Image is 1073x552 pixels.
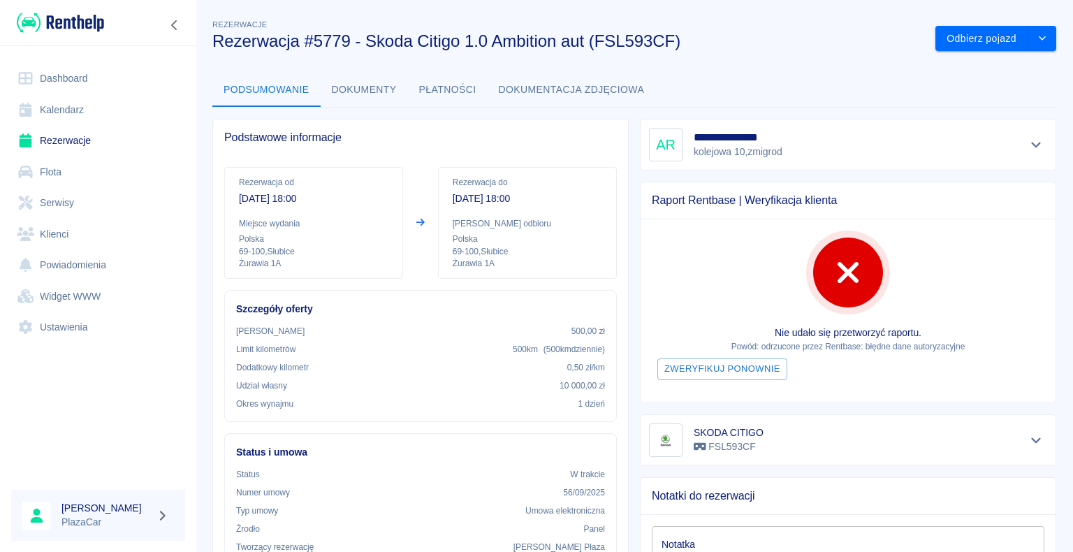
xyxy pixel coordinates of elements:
[584,523,606,535] p: Panel
[236,361,309,374] p: Dodatkowy kilometr
[236,325,305,337] p: [PERSON_NAME]
[236,379,287,392] p: Udział własny
[239,233,388,245] p: Polska
[453,176,602,189] p: Rezerwacja do
[11,281,185,312] a: Widget WWW
[525,504,605,517] p: Umowa elektroniczna
[11,63,185,94] a: Dashboard
[513,343,605,356] p: 500 km
[649,128,683,161] div: AR
[321,73,408,107] button: Dokumenty
[212,31,924,51] h3: Rezerwacja #5779 - Skoda Citigo 1.0 Ambition aut (FSL593CF)
[453,191,602,206] p: [DATE] 18:00
[164,16,185,34] button: Zwiń nawigację
[239,191,388,206] p: [DATE] 18:00
[61,515,151,530] p: PlazaCar
[239,258,388,270] p: Żurawia 1A
[652,326,1044,340] p: Nie udało się przetworzyć raportu.
[61,501,151,515] h6: [PERSON_NAME]
[694,440,764,454] p: FSL593CF
[453,258,602,270] p: Żurawia 1A
[236,486,290,499] p: Numer umowy
[11,249,185,281] a: Powiadomienia
[560,379,605,392] p: 10 000,00 zł
[652,489,1044,503] span: Notatki do rezerwacji
[453,217,602,230] p: [PERSON_NAME] odbioru
[563,486,605,499] p: 56/09/2025
[652,194,1044,208] span: Raport Rentbase | Weryfikacja klienta
[1025,430,1048,450] button: Pokaż szczegóły
[657,358,787,380] button: Zweryfikuj ponownie
[236,343,295,356] p: Limit kilometrów
[11,94,185,126] a: Kalendarz
[488,73,656,107] button: Dokumentacja zdjęciowa
[570,468,605,481] p: W trakcie
[694,145,785,159] p: kolejowa 10 , zmigrod
[1025,135,1048,154] button: Pokaż szczegóły
[567,361,605,374] p: 0,50 zł /km
[212,73,321,107] button: Podsumowanie
[11,11,104,34] a: Renthelp logo
[408,73,488,107] button: Płatności
[236,468,260,481] p: Status
[239,176,388,189] p: Rezerwacja od
[453,245,602,258] p: 69-100 , Słubice
[571,325,605,337] p: 500,00 zł
[212,20,267,29] span: Rezerwacje
[453,233,602,245] p: Polska
[236,504,278,517] p: Typ umowy
[543,344,605,354] span: ( 500 km dziennie )
[239,245,388,258] p: 69-100 , Słubice
[694,426,764,440] h6: SKODA CITIGO
[11,157,185,188] a: Flota
[236,445,605,460] h6: Status i umowa
[17,11,104,34] img: Renthelp logo
[652,340,1044,353] p: Powód: odrzucone przez Rentbase: błędne dane autoryzacyjne
[236,523,260,535] p: Żrodło
[236,302,605,317] h6: Szczegóły oferty
[935,26,1028,52] button: Odbierz pojazd
[652,426,680,454] img: Image
[578,398,605,410] p: 1 dzień
[11,125,185,157] a: Rezerwacje
[239,217,388,230] p: Miejsce wydania
[11,219,185,250] a: Klienci
[11,187,185,219] a: Serwisy
[11,312,185,343] a: Ustawienia
[236,398,293,410] p: Okres wynajmu
[224,131,617,145] span: Podstawowe informacje
[1028,26,1056,52] button: drop-down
